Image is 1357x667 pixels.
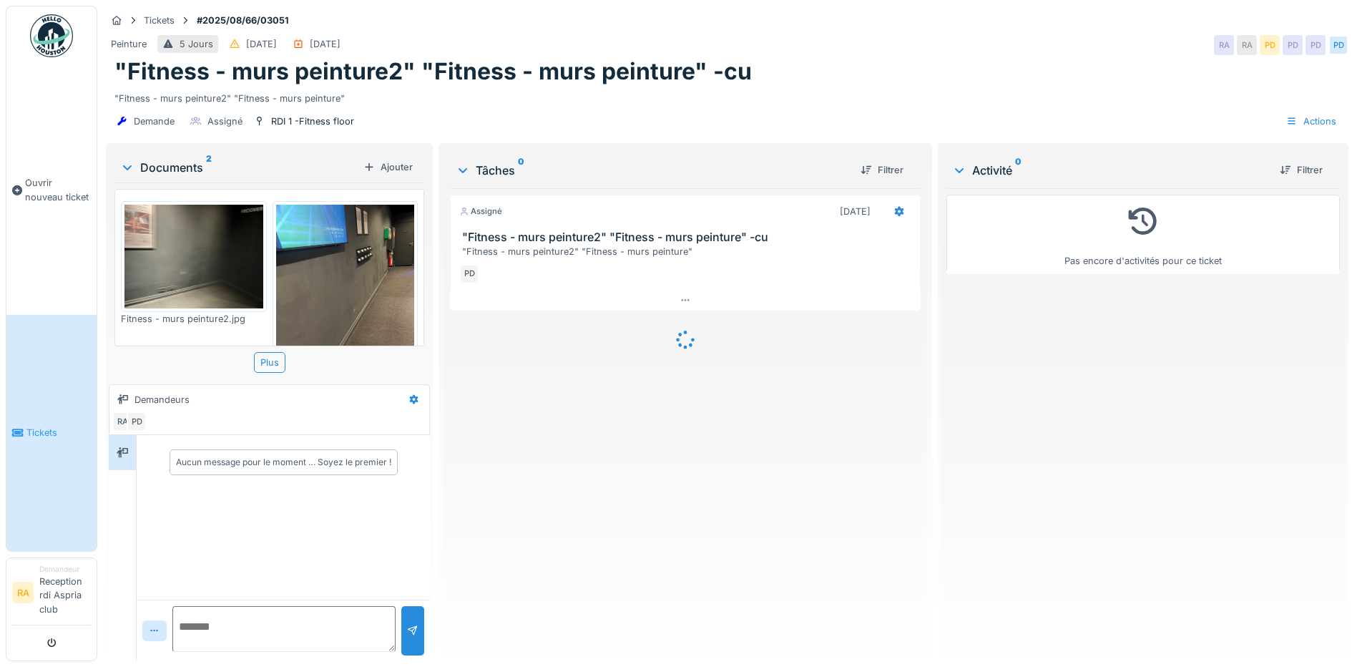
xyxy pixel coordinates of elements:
div: Demandeur [39,564,91,575]
strong: #2025/08/66/03051 [191,14,295,27]
div: PD [1260,35,1280,55]
div: Demande [134,115,175,128]
h3: "Fitness - murs peinture2" "Fitness - murs peinture" -cu [462,230,914,244]
div: "Fitness - murs peinture2" "Fitness - murs peinture" [462,245,914,258]
div: [DATE] [840,205,871,218]
div: Aucun message pour le moment … Soyez le premier ! [176,456,391,469]
img: iu8m4akmjj1s5iaoav5d43z983ok [124,205,263,308]
div: Demandeurs [134,393,190,406]
div: [DATE] [246,37,277,51]
sup: 2 [206,159,212,176]
div: [DATE] [310,37,341,51]
a: Ouvrir nouveau ticket [6,65,97,315]
div: PD [1328,35,1348,55]
div: Ajouter [358,157,418,177]
div: RA [1214,35,1234,55]
div: Activité [952,162,1268,179]
div: Assigné [207,115,243,128]
div: Tâches [456,162,849,179]
span: Tickets [26,426,91,439]
div: Fitness - murs peinture2.jpg [121,312,267,326]
div: PD [127,412,147,432]
div: RA [1237,35,1257,55]
div: Assigné [459,205,502,218]
a: Tickets [6,315,97,551]
li: Reception rdi Aspria club [39,564,91,622]
div: RA [112,412,132,432]
img: Badge_color-CXgf-gQk.svg [30,14,73,57]
div: PD [1283,35,1303,55]
div: Peinture [111,37,147,51]
div: 5 Jours [180,37,213,51]
li: RA [12,582,34,603]
div: Tickets [144,14,175,27]
div: PD [1305,35,1326,55]
div: "Fitness - murs peinture2" "Fitness - murs peinture" [114,86,1340,105]
div: RDI 1 -Fitness floor [271,115,354,128]
div: Filtrer [1274,160,1328,180]
div: Pas encore d'activités pour ce ticket [956,201,1331,268]
div: Documents [120,159,358,176]
div: PD [459,264,479,284]
span: Ouvrir nouveau ticket [25,176,91,203]
a: RA DemandeurReception rdi Aspria club [12,564,91,625]
sup: 0 [1015,162,1022,179]
h1: "Fitness - murs peinture2" "Fitness - murs peinture" -cu [114,58,752,85]
img: ryh6sk1l461baw47anxd776hrd6d [276,205,415,389]
div: Plus [254,352,285,373]
div: Actions [1280,111,1343,132]
sup: 0 [518,162,524,179]
div: Filtrer [855,160,909,180]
